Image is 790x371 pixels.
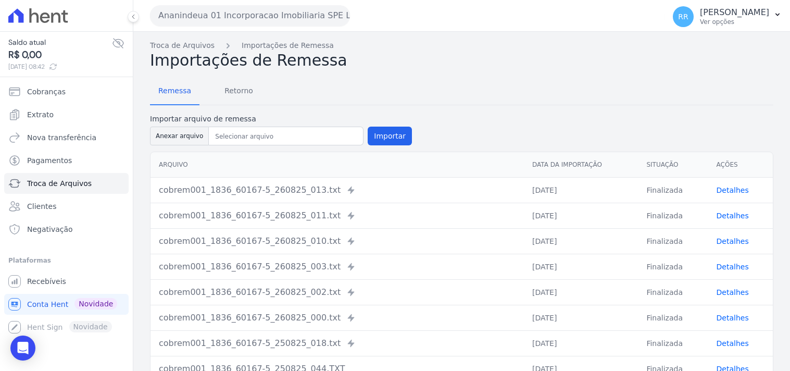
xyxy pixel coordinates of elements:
[4,219,129,240] a: Negativação
[159,235,516,248] div: cobrem001_1836_60167-5_260825_010.txt
[10,336,35,361] div: Open Intercom Messenger
[4,271,129,292] a: Recebíveis
[27,299,68,310] span: Conta Hent
[4,81,129,102] a: Cobranças
[8,62,112,71] span: [DATE] 08:42
[159,261,516,273] div: cobrem001_1836_60167-5_260825_003.txt
[524,279,638,305] td: [DATE]
[524,330,638,356] td: [DATE]
[638,228,708,254] td: Finalizada
[368,127,412,145] button: Importar
[150,78,199,105] a: Remessa
[638,177,708,203] td: Finalizada
[678,13,688,20] span: RR
[4,104,129,125] a: Extrato
[638,203,708,228] td: Finalizada
[159,209,516,222] div: cobrem001_1836_60167-5_260825_011.txt
[524,228,638,254] td: [DATE]
[150,5,350,26] button: Ananindeua 01 Incorporacao Imobiliaria SPE LTDA
[150,40,773,51] nav: Breadcrumb
[524,254,638,279] td: [DATE]
[638,254,708,279] td: Finalizada
[524,305,638,330] td: [DATE]
[638,279,708,305] td: Finalizada
[8,254,124,267] div: Plataformas
[8,37,112,48] span: Saldo atual
[4,173,129,194] a: Troca de Arquivos
[717,314,749,322] a: Detalhes
[638,330,708,356] td: Finalizada
[717,288,749,296] a: Detalhes
[150,127,209,145] button: Anexar arquivo
[27,276,66,287] span: Recebíveis
[524,203,638,228] td: [DATE]
[159,337,516,350] div: cobrem001_1836_60167-5_250825_018.txt
[27,132,96,143] span: Nova transferência
[159,184,516,196] div: cobrem001_1836_60167-5_260825_013.txt
[150,40,215,51] a: Troca de Arquivos
[717,212,749,220] a: Detalhes
[242,40,334,51] a: Importações de Remessa
[27,178,92,189] span: Troca de Arquivos
[211,130,361,143] input: Selecionar arquivo
[27,86,66,97] span: Cobranças
[717,263,749,271] a: Detalhes
[664,2,790,31] button: RR [PERSON_NAME] Ver opções
[638,152,708,178] th: Situação
[159,286,516,299] div: cobrem001_1836_60167-5_260825_002.txt
[216,78,261,105] a: Retorno
[4,294,129,315] a: Conta Hent Novidade
[717,237,749,245] a: Detalhes
[700,7,769,18] p: [PERSON_NAME]
[524,177,638,203] td: [DATE]
[717,339,749,348] a: Detalhes
[74,298,117,310] span: Novidade
[717,186,749,194] a: Detalhes
[700,18,769,26] p: Ver opções
[27,155,72,166] span: Pagamentos
[159,312,516,324] div: cobrem001_1836_60167-5_260825_000.txt
[151,152,524,178] th: Arquivo
[8,48,112,62] span: R$ 0,00
[4,196,129,217] a: Clientes
[708,152,773,178] th: Ações
[4,127,129,148] a: Nova transferência
[8,81,124,338] nav: Sidebar
[27,109,54,120] span: Extrato
[152,80,197,101] span: Remessa
[4,150,129,171] a: Pagamentos
[524,152,638,178] th: Data da Importação
[27,201,56,212] span: Clientes
[150,114,412,125] label: Importar arquivo de remessa
[638,305,708,330] td: Finalizada
[150,51,773,70] h2: Importações de Remessa
[27,224,73,234] span: Negativação
[218,80,259,101] span: Retorno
